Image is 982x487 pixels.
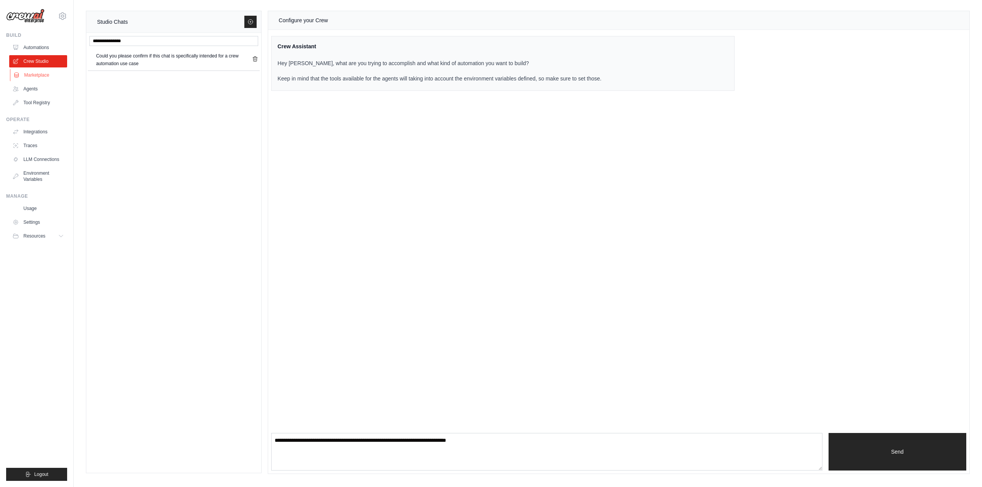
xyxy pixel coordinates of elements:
button: Resources [9,230,67,242]
a: Settings [9,216,67,228]
a: Agents [9,83,67,95]
div: Configure your Crew [279,16,328,25]
div: Could you please confirm if this chat is specifically intended for a crew automation use case [96,52,252,67]
a: Integrations [9,126,67,138]
a: LLM Connections [9,153,67,166]
div: Manage [6,193,67,199]
span: Logout [34,471,48,477]
div: Studio Chats [97,17,128,26]
div: Crew Assistant [278,43,601,50]
a: Traces [9,139,67,152]
img: Logo [6,9,44,23]
a: Environment Variables [9,167,67,185]
a: Usage [9,202,67,215]
button: Logout [6,468,67,481]
div: Build [6,32,67,38]
a: Marketplace [10,69,68,81]
button: Send [829,433,966,471]
div: Operate [6,116,67,123]
p: Hey [PERSON_NAME], what are you trying to accomplish and what kind of automation you want to buil... [278,59,601,82]
a: Could you please confirm if this chat is specifically intended for a crew automation use case [94,52,252,67]
a: Crew Studio [9,55,67,67]
span: Resources [23,233,45,239]
a: Automations [9,41,67,54]
a: Tool Registry [9,97,67,109]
